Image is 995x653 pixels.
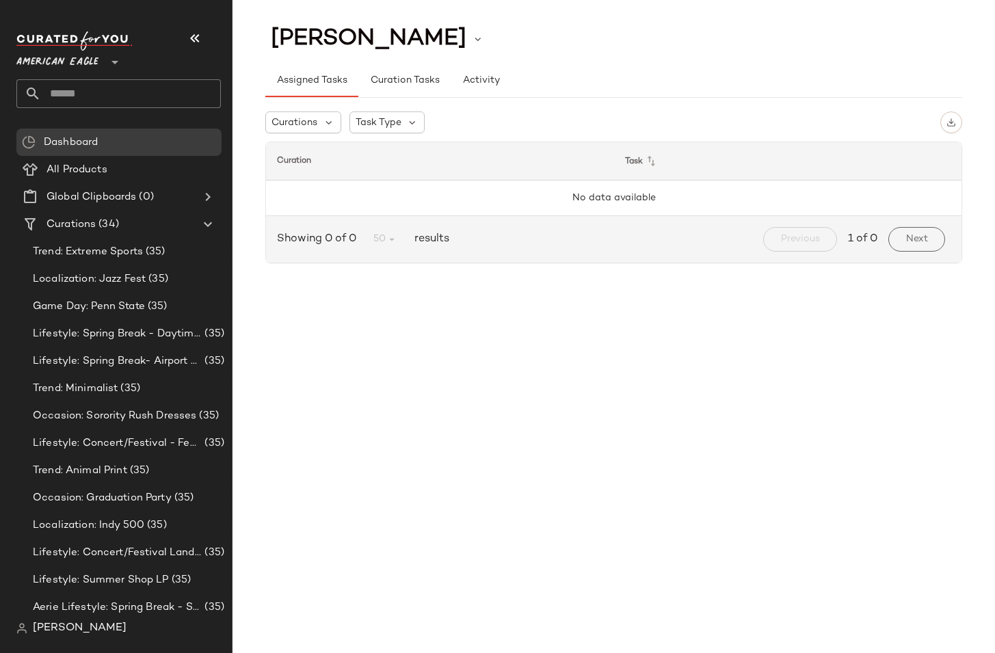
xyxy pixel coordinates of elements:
[614,142,962,181] th: Task
[22,135,36,149] img: svg%3e
[356,116,401,130] span: Task Type
[33,518,144,533] span: Localization: Indy 500
[271,116,317,130] span: Curations
[266,142,614,181] th: Curation
[16,31,133,51] img: cfy_white_logo.C9jOOHJF.svg
[44,135,98,150] span: Dashboard
[277,231,362,248] span: Showing 0 of 0
[271,26,466,52] span: [PERSON_NAME]
[369,75,439,86] span: Curation Tasks
[848,231,877,248] span: 1 of 0
[409,231,449,248] span: results
[196,408,219,424] span: (35)
[276,75,347,86] span: Assigned Tasks
[127,463,150,479] span: (35)
[33,326,202,342] span: Lifestyle: Spring Break - Daytime Casual
[118,381,140,397] span: (35)
[905,234,928,245] span: Next
[143,244,165,260] span: (35)
[33,408,196,424] span: Occasion: Sorority Rush Dresses
[47,217,96,232] span: Curations
[462,75,500,86] span: Activity
[16,46,98,71] span: American Eagle
[33,271,146,287] span: Localization: Jazz Fest
[146,271,168,287] span: (35)
[47,189,136,205] span: Global Clipboards
[202,600,224,615] span: (35)
[202,354,224,369] span: (35)
[172,490,194,506] span: (35)
[202,545,224,561] span: (35)
[16,623,27,634] img: svg%3e
[33,620,127,637] span: [PERSON_NAME]
[33,545,202,561] span: Lifestyle: Concert/Festival Landing Page
[136,189,153,205] span: (0)
[169,572,191,588] span: (35)
[33,299,145,315] span: Game Day: Penn State
[33,381,118,397] span: Trend: Minimalist
[202,436,224,451] span: (35)
[144,518,167,533] span: (35)
[888,227,945,252] button: Next
[266,181,961,216] td: No data available
[33,244,143,260] span: Trend: Extreme Sports
[33,463,127,479] span: Trend: Animal Print
[202,326,224,342] span: (35)
[96,217,119,232] span: (34)
[33,490,172,506] span: Occasion: Graduation Party
[33,354,202,369] span: Lifestyle: Spring Break- Airport Style
[946,118,956,127] img: svg%3e
[47,162,107,178] span: All Products
[33,436,202,451] span: Lifestyle: Concert/Festival - Femme
[145,299,168,315] span: (35)
[33,600,202,615] span: Aerie Lifestyle: Spring Break - Sporty
[33,572,169,588] span: Lifestyle: Summer Shop LP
